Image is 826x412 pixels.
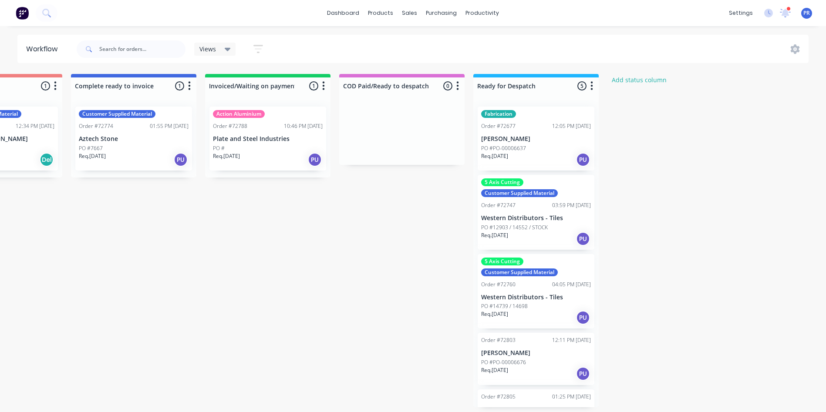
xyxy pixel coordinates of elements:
div: PU [576,367,590,381]
div: Order #7280312:11 PM [DATE][PERSON_NAME]PO #PO-00006676Req.[DATE]PU [478,333,594,385]
div: Order #72677 [481,122,516,130]
input: Search for orders... [99,40,185,58]
div: Order #72803 [481,336,516,344]
p: Req. [DATE] [481,310,508,318]
div: Del [40,153,54,167]
div: PU [576,311,590,325]
div: PU [174,153,188,167]
div: Order #72774 [79,122,113,130]
p: Aztech Stone [79,135,189,143]
div: PU [308,153,322,167]
p: PO #14739 / 14698 [481,302,528,310]
div: purchasing [421,7,461,20]
p: [PERSON_NAME] [481,349,591,357]
div: Workflow [26,44,62,54]
div: Order #72805 [481,393,516,401]
div: settings [725,7,757,20]
div: 5 Axis CuttingCustomer Supplied MaterialOrder #7274703:59 PM [DATE]Western Distributors - TilesPO... [478,175,594,250]
div: sales [398,7,421,20]
div: Customer Supplied MaterialOrder #7277401:55 PM [DATE]Aztech StonePO #7667Req.[DATE]PU [75,107,192,171]
div: 5 Axis CuttingCustomer Supplied MaterialOrder #7276004:05 PM [DATE]Western Distributors - TilesPO... [478,254,594,329]
div: 12:05 PM [DATE] [552,122,591,130]
div: Customer Supplied Material [79,110,155,118]
p: Req. [DATE] [481,231,508,239]
p: PO #12903 / 14552 / STOCK [481,224,548,231]
div: 01:25 PM [DATE] [552,393,591,401]
p: Western Distributors - Tiles [481,214,591,222]
div: Order #72747 [481,201,516,209]
div: productivity [461,7,503,20]
p: Req. [DATE] [481,366,508,374]
p: Req. [DATE] [213,152,240,160]
p: PO #PO-00006676 [481,358,526,366]
p: PO # [213,144,225,152]
span: Views [199,44,216,54]
div: 04:05 PM [DATE] [552,281,591,288]
div: Customer Supplied Material [481,268,558,276]
p: Req. [DATE] [79,152,106,160]
div: PU [576,232,590,246]
div: 12:11 PM [DATE] [552,336,591,344]
div: 03:59 PM [DATE] [552,201,591,209]
div: Action Aluminium [213,110,265,118]
p: [PERSON_NAME] [481,135,591,143]
p: PO #7667 [79,144,103,152]
div: FabricationOrder #7267712:05 PM [DATE][PERSON_NAME]PO #PO-00006637Req.[DATE]PU [478,107,594,171]
div: 01:55 PM [DATE] [150,122,189,130]
p: Western Distributors - Tiles [481,294,591,301]
div: Fabrication [481,110,516,118]
a: dashboard [323,7,364,20]
div: 5 Axis Cutting [481,258,523,265]
div: 12:34 PM [DATE] [16,122,54,130]
div: PU [576,153,590,167]
div: Customer Supplied Material [481,189,558,197]
p: Req. [DATE] [481,152,508,160]
div: 5 Axis Cutting [481,178,523,186]
div: Order #72788 [213,122,247,130]
span: PR [803,9,810,17]
p: Plate and Steel Industries [213,135,323,143]
p: PO #PO-00006637 [481,144,526,152]
div: Order #72760 [481,281,516,288]
img: Factory [16,7,29,20]
div: 10:46 PM [DATE] [284,122,323,130]
button: Add status column [607,74,671,86]
div: Action AluminiumOrder #7278810:46 PM [DATE]Plate and Steel IndustriesPO #Req.[DATE]PU [209,107,326,171]
div: products [364,7,398,20]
